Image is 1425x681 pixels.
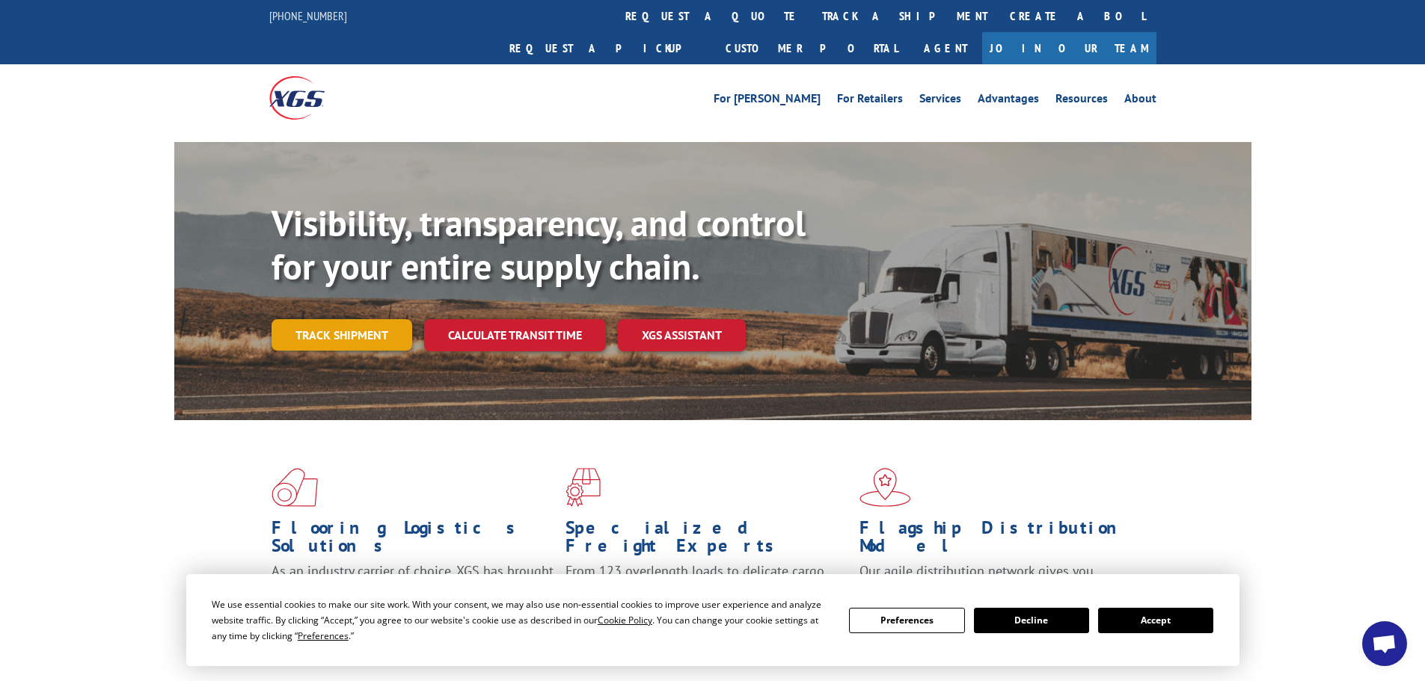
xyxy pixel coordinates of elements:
a: Request a pickup [498,32,714,64]
a: Advantages [978,93,1039,109]
span: Cookie Policy [598,614,652,626]
a: Open chat [1362,621,1407,666]
button: Preferences [849,608,964,633]
a: Services [919,93,961,109]
a: Join Our Team [982,32,1156,64]
a: For Retailers [837,93,903,109]
a: Agent [909,32,982,64]
b: Visibility, transparency, and control for your entire supply chain. [272,200,806,289]
a: Calculate transit time [424,319,606,351]
a: XGS ASSISTANT [618,319,746,351]
span: Our agile distribution network gives you nationwide inventory management on demand. [859,562,1135,597]
a: Resources [1055,93,1108,109]
span: As an industry carrier of choice, XGS has brought innovation and dedication to flooring logistics... [272,562,554,615]
a: Customer Portal [714,32,909,64]
a: Track shipment [272,319,412,351]
img: xgs-icon-flagship-distribution-model-red [859,468,911,507]
a: For [PERSON_NAME] [714,93,821,109]
h1: Flooring Logistics Solutions [272,519,554,562]
p: From 123 overlength loads to delicate cargo, our experienced staff knows the best way to move you... [566,562,848,629]
span: Preferences [298,629,349,642]
a: [PHONE_NUMBER] [269,8,347,23]
h1: Flagship Distribution Model [859,519,1142,562]
button: Decline [974,608,1089,633]
img: xgs-icon-focused-on-flooring-red [566,468,601,507]
div: We use essential cookies to make our site work. With your consent, we may also use non-essential ... [212,597,831,644]
h1: Specialized Freight Experts [566,519,848,562]
img: xgs-icon-total-supply-chain-intelligence-red [272,468,318,507]
div: Cookie Consent Prompt [186,574,1239,666]
button: Accept [1098,608,1213,633]
a: About [1124,93,1156,109]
